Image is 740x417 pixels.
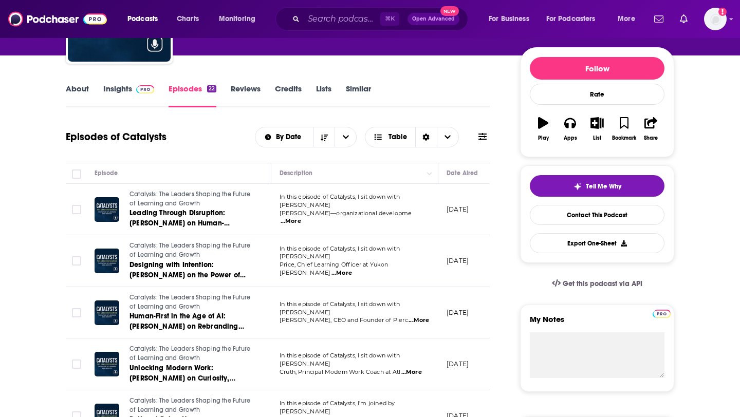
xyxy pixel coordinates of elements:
span: By Date [276,134,305,141]
span: ...More [401,368,422,376]
a: Leading Through Disruption: [PERSON_NAME] on Human-Centered Transformation [129,208,253,229]
a: Catalysts: The Leaders Shaping the Future of Learning and Growth [129,293,253,311]
button: Column Actions [423,167,436,180]
button: open menu [212,11,269,27]
a: Catalysts: The Leaders Shaping the Future of Learning and Growth [129,396,253,414]
span: Toggle select row [72,205,81,214]
a: Catalysts: The Leaders Shaping the Future of Learning and Growth [129,345,253,363]
a: Show notifications dropdown [650,10,668,28]
button: open menu [255,134,313,141]
div: Share [644,135,658,141]
span: Charts [177,12,199,26]
button: Export One-Sheet [530,233,664,253]
span: Open Advanced [412,16,455,22]
span: In this episode of Catalysts, I sit down with [PERSON_NAME] [280,352,400,367]
span: ...More [409,316,429,325]
div: Date Aired [447,167,478,179]
span: In this episode of Catalysts, I sit down with [PERSON_NAME] [280,300,400,316]
a: InsightsPodchaser Pro [103,84,154,107]
button: Follow [530,57,664,80]
span: ...More [331,269,352,277]
span: [PERSON_NAME], CEO and Founder of Pierc [280,316,408,324]
span: Catalysts: The Leaders Shaping the Future of Learning and Growth [129,294,250,310]
span: [PERSON_NAME]—organizational developme [280,210,412,217]
button: Sort Direction [313,127,335,147]
img: tell me why sparkle [573,182,582,191]
label: My Notes [530,314,664,332]
button: open menu [540,11,610,27]
div: Rate [530,84,664,105]
span: For Business [489,12,529,26]
span: In this episode of Catalysts, I’m joined by [PERSON_NAME] [280,400,395,415]
span: Designing with Intention: [PERSON_NAME] on the Power of Experiential E-Learning [129,260,246,290]
div: Play [538,135,549,141]
button: Play [530,110,557,147]
a: Catalysts: The Leaders Shaping the Future of Learning and Growth [129,241,253,259]
button: open menu [610,11,648,27]
button: Bookmark [610,110,637,147]
span: Leading Through Disruption: [PERSON_NAME] on Human-Centered Transformation [129,208,230,238]
button: Apps [557,110,583,147]
a: Lists [316,84,331,107]
div: Apps [564,135,577,141]
a: About [66,84,89,107]
button: Open AdvancedNew [408,13,459,25]
div: Episode [95,167,118,179]
span: Catalysts: The Leaders Shaping the Future of Learning and Growth [129,242,250,258]
a: Episodes22 [169,84,216,107]
span: More [618,12,635,26]
a: Pro website [653,308,671,318]
div: List [593,135,601,141]
a: Contact This Podcast [530,205,664,225]
input: Search podcasts, credits, & more... [304,11,380,27]
span: Unlocking Modern Work: [PERSON_NAME] on Curiosity, Collaboration, and Making Change Stick [129,364,252,403]
span: Toggle select row [72,308,81,317]
div: Description [280,167,312,179]
button: tell me why sparkleTell Me Why [530,175,664,197]
a: Get this podcast via API [544,271,651,296]
a: Credits [275,84,302,107]
span: Logged in as elliesachs09 [704,8,727,30]
span: Monitoring [219,12,255,26]
p: [DATE] [447,308,469,317]
span: In this episode of Catalysts, I sit down with [PERSON_NAME] [280,245,400,260]
div: 22 [207,85,216,92]
a: Charts [170,11,205,27]
p: [DATE] [447,256,469,265]
a: Similar [346,84,371,107]
button: open menu [482,11,542,27]
span: Toggle select row [72,256,81,266]
button: Show profile menu [704,8,727,30]
div: Bookmark [612,135,636,141]
svg: Add a profile image [718,8,727,16]
h1: Episodes of Catalysts [66,130,166,143]
div: Search podcasts, credits, & more... [285,7,478,31]
span: Catalysts: The Leaders Shaping the Future of Learning and Growth [129,397,250,413]
h2: Choose List sort [255,127,357,147]
span: Catalysts: The Leaders Shaping the Future of Learning and Growth [129,191,250,207]
a: Unlocking Modern Work: [PERSON_NAME] on Curiosity, Collaboration, and Making Change Stick [129,363,253,384]
button: open menu [335,127,356,147]
span: Toggle select row [72,359,81,369]
img: Podchaser - Follow, Share and Rate Podcasts [8,9,107,29]
span: Tell Me Why [586,182,621,191]
span: Price, Chief Learning Officer at Yukon [PERSON_NAME] [280,261,388,276]
a: Reviews [231,84,261,107]
img: User Profile [704,8,727,30]
span: In this episode of Catalysts, I sit down with [PERSON_NAME] [280,193,400,208]
h2: Choose View [365,127,459,147]
span: Cruth, Principal Modern Work Coach at Atl [280,368,400,375]
span: New [440,6,459,16]
a: Catalysts: The Leaders Shaping the Future of Learning and Growth [129,190,253,208]
span: ...More [281,217,301,225]
div: Sort Direction [415,127,437,147]
img: Podchaser Pro [136,85,154,93]
span: Podcasts [127,12,158,26]
span: ⌘ K [380,12,399,26]
button: Share [638,110,664,147]
p: [DATE] [447,359,469,368]
span: Table [388,134,407,141]
a: Human-First in the Age of AI: [PERSON_NAME] on Rebranding Leadership for a New Era [129,311,253,332]
img: Podchaser Pro [653,310,671,318]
